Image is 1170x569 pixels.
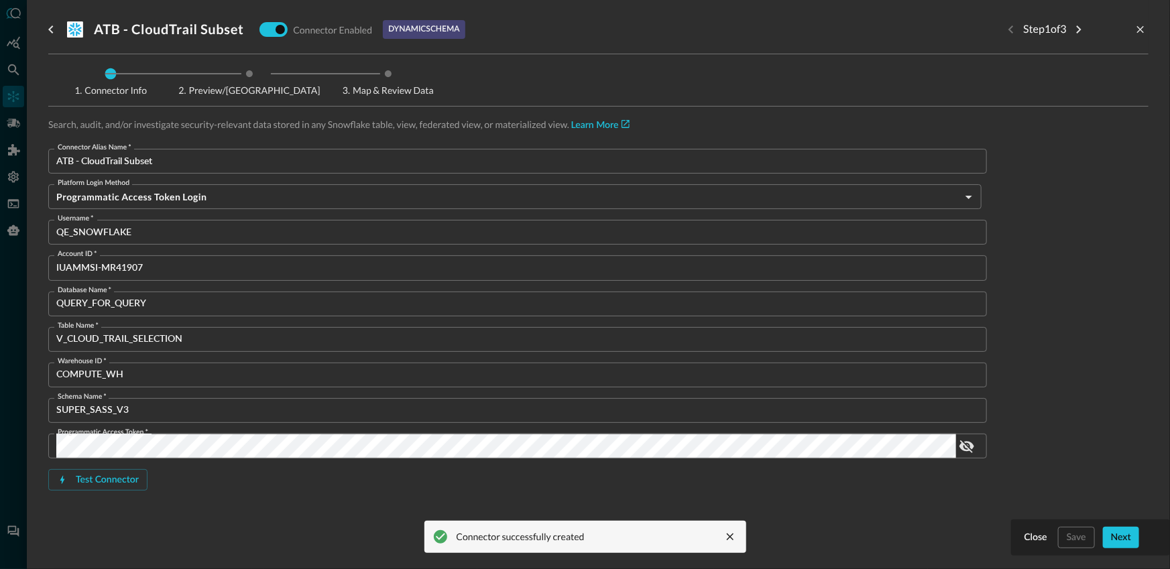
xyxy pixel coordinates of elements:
label: Programmatic Access Token [58,428,148,438]
button: Next [1103,527,1139,548]
label: Table Name [58,321,99,332]
label: Platform Login Method [58,178,129,189]
label: Username [58,214,93,225]
span: Connector Info [54,86,168,95]
label: Schema Name [58,392,107,403]
button: Close [1022,527,1050,548]
label: Database Name [58,286,111,296]
span: Map & Review Data [331,86,445,95]
button: show password [956,436,978,457]
button: Next step [1068,19,1090,40]
button: go back [40,19,62,40]
p: dynamic schema [388,23,459,36]
h5: Programmatic Access Token Login [56,190,960,204]
label: Account ID [58,249,97,260]
p: Step 1 of 3 [1023,21,1067,38]
a: Learn More [571,121,630,130]
p: Search, audit, and/or investigate security-relevant data stored in any Snowflake table, view, fed... [48,117,630,133]
button: close message [722,529,738,545]
label: Connector Alias Name [58,143,131,153]
label: Warehouse ID [58,357,107,367]
button: Test Connector [48,469,148,491]
span: Preview/[GEOGRAPHIC_DATA] [178,86,320,95]
div: Connector successfully created [457,530,585,544]
p: Connector Enabled [293,23,372,37]
h3: ATB - CloudTrail Subset [94,21,243,38]
button: close-drawer [1132,21,1149,38]
svg: Snowflake [67,21,83,38]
